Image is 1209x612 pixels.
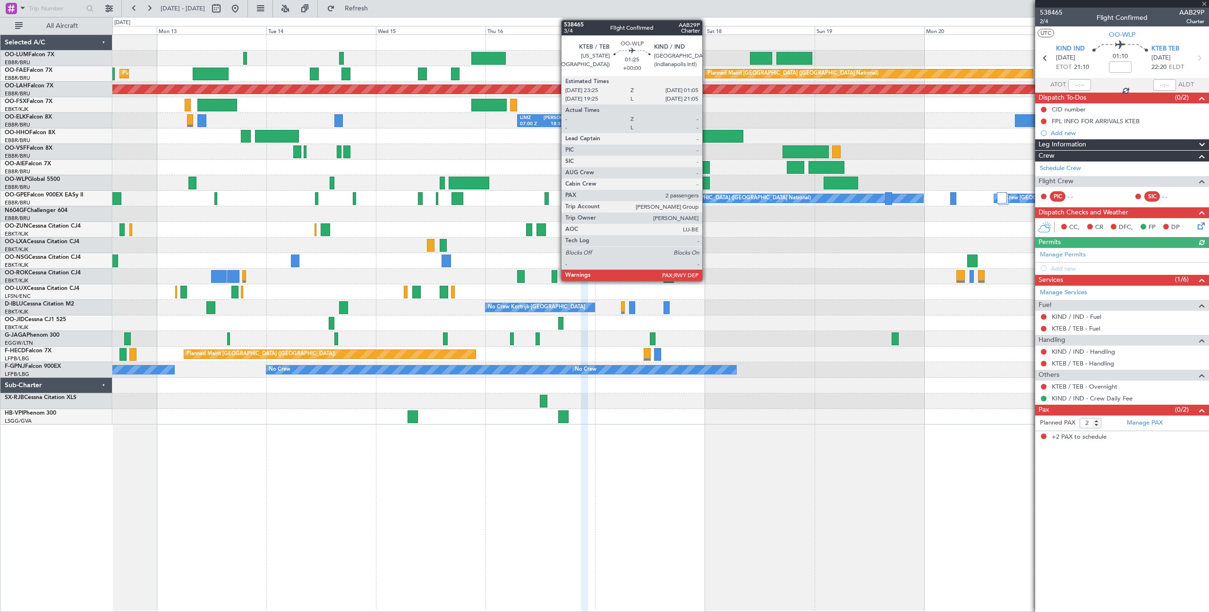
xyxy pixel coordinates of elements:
[5,145,52,151] a: OO-VSFFalcon 8X
[5,114,26,120] span: OO-ELK
[5,145,26,151] span: OO-VSF
[122,67,205,81] div: Planned Maint Melsbroek Air Base
[5,192,27,198] span: OO-GPE
[5,246,28,253] a: EBKT/KJK
[114,19,130,27] div: [DATE]
[5,106,28,113] a: EBKT/KJK
[1175,405,1189,415] span: (0/2)
[5,395,77,400] a: SX-RJBCessna Citation XLS
[5,286,79,291] a: OO-LUXCessna Citation CJ4
[1069,223,1080,232] span: CC,
[5,121,30,128] a: EBBR/BRU
[1052,433,1107,442] span: +2 PAX to schedule
[544,115,567,121] div: [PERSON_NAME]
[5,410,56,416] a: HB-VPIPhenom 300
[5,255,81,260] a: OO-NSGCessna Citation CJ4
[5,308,28,315] a: EBKT/KJK
[485,26,595,34] div: Thu 16
[5,355,29,362] a: LFPB/LBG
[1039,370,1059,381] span: Others
[1039,275,1063,286] span: Services
[488,300,585,314] div: No Crew Kortrijk-[GEOGRAPHIC_DATA]
[595,26,705,34] div: Fri 17
[520,115,544,121] div: LIMZ
[5,324,28,331] a: EBKT/KJK
[1144,191,1160,202] div: SIC
[1050,80,1066,90] span: ATOT
[5,301,74,307] a: D-IBLUCessna Citation M2
[29,1,83,16] input: Trip Number
[5,52,28,58] span: OO-LUM
[5,114,52,120] a: OO-ELKFalcon 8X
[5,364,25,369] span: F-GPNJ
[5,130,55,136] a: OO-HHOFalcon 8X
[5,90,30,97] a: EBBR/BRU
[5,277,28,284] a: EBKT/KJK
[187,347,335,361] div: Planned Maint [GEOGRAPHIC_DATA] ([GEOGRAPHIC_DATA])
[5,364,61,369] a: F-GPNJFalcon 900EX
[5,168,30,175] a: EBBR/BRU
[1151,53,1171,63] span: [DATE]
[10,18,102,34] button: All Aircraft
[1151,44,1179,54] span: KTEB TEB
[1109,30,1135,40] span: OO-WLP
[5,68,52,73] a: OO-FAEFalcon 7X
[1039,93,1086,103] span: Dispatch To-Dos
[575,363,596,377] div: No Crew
[1040,164,1081,173] a: Schedule Crew
[1050,191,1065,202] div: PIC
[1162,192,1183,201] div: - -
[1039,335,1065,346] span: Handling
[5,177,60,182] a: OO-WLPGlobal 5500
[1040,8,1063,17] span: 538465
[1052,382,1117,391] a: KTEB / TEB - Overnight
[1040,288,1087,297] a: Manage Services
[5,68,26,73] span: OO-FAE
[5,83,27,89] span: OO-LAH
[5,208,27,213] span: N604GF
[1175,274,1189,284] span: (1/6)
[5,75,30,82] a: EBBR/BRU
[1040,418,1075,428] label: Planned PAX
[25,23,100,29] span: All Aircraft
[1169,63,1184,72] span: ELDT
[1095,223,1103,232] span: CR
[5,223,28,229] span: OO-ZUN
[5,348,51,354] a: F-HECDFalcon 7X
[1039,207,1128,218] span: Dispatch Checks and Weather
[1039,405,1049,416] span: Pax
[1052,348,1115,356] a: KIND / IND - Handling
[5,83,53,89] a: OO-LAHFalcon 7X
[1039,176,1073,187] span: Flight Crew
[1052,105,1086,113] div: CID number
[1040,17,1063,25] span: 2/4
[1052,394,1132,402] a: KIND / IND - Crew Daily Fee
[1097,13,1148,23] div: Flight Confirmed
[1127,418,1163,428] a: Manage PAX
[5,239,79,245] a: OO-LXACessna Citation CJ4
[5,153,30,160] a: EBBR/BRU
[5,348,26,354] span: F-HECD
[5,262,28,269] a: EBKT/KJK
[5,239,27,245] span: OO-LXA
[5,99,26,104] span: OO-FSX
[1178,80,1194,90] span: ALDT
[1074,63,1089,72] span: 21:10
[1149,223,1156,232] span: FP
[924,26,1034,34] div: Mon 20
[269,363,290,377] div: No Crew
[5,371,29,378] a: LFPB/LBG
[5,161,25,167] span: OO-AIE
[157,26,266,34] div: Mon 13
[5,177,28,182] span: OO-WLP
[5,59,30,66] a: EBBR/BRU
[1051,129,1204,137] div: Add new
[5,286,27,291] span: OO-LUX
[1039,139,1086,150] span: Leg Information
[1171,223,1180,232] span: DP
[1179,8,1204,17] span: AAB29P
[161,4,205,13] span: [DATE] - [DATE]
[5,410,23,416] span: HB-VPI
[996,191,1155,205] div: No Crew [GEOGRAPHIC_DATA] ([GEOGRAPHIC_DATA] National)
[5,317,66,323] a: OO-JIDCessna CJ1 525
